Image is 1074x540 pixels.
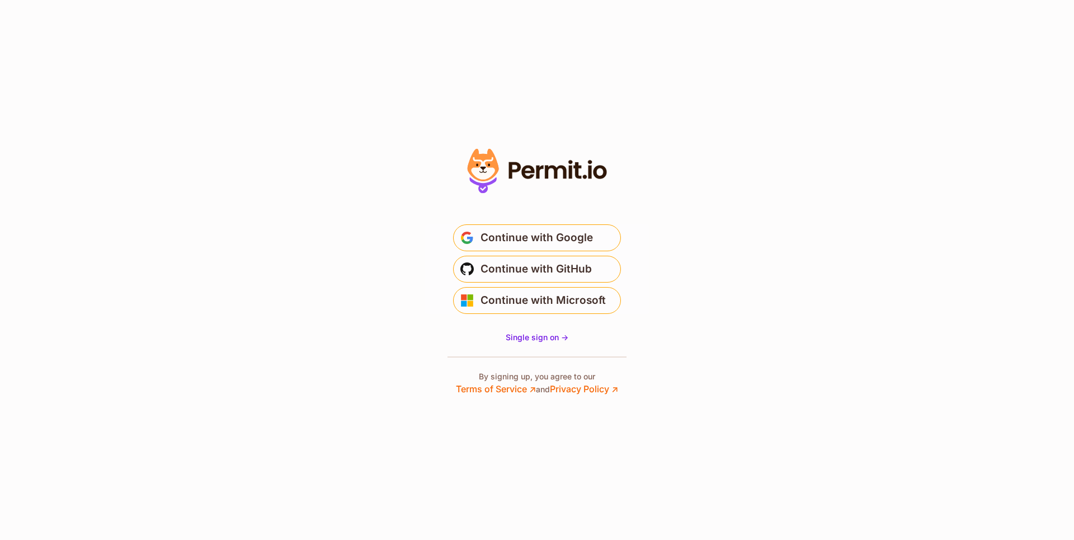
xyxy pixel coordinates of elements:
span: Continue with Google [481,229,593,247]
span: Single sign on -> [506,332,568,342]
a: Terms of Service ↗ [456,383,536,395]
a: Single sign on -> [506,332,568,343]
span: Continue with Microsoft [481,292,606,309]
button: Continue with Google [453,224,621,251]
span: Continue with GitHub [481,260,592,278]
a: Privacy Policy ↗ [550,383,618,395]
button: Continue with Microsoft [453,287,621,314]
button: Continue with GitHub [453,256,621,283]
p: By signing up, you agree to our and [456,371,618,396]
